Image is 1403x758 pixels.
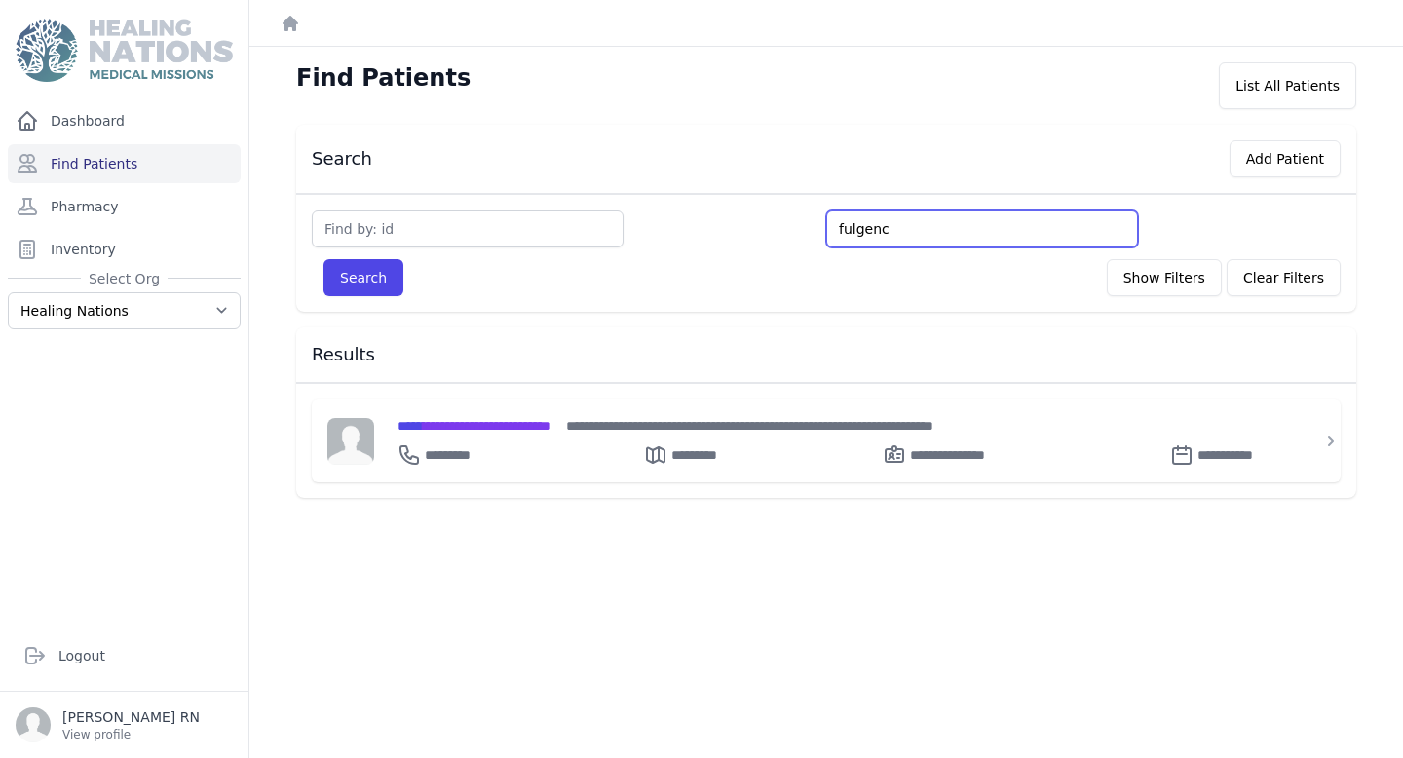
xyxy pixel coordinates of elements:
[62,707,200,727] p: [PERSON_NAME] RN
[327,418,374,465] img: person-242608b1a05df3501eefc295dc1bc67a.jpg
[1107,259,1222,296] button: Show Filters
[826,210,1138,247] input: Search by: name, government id or phone
[1230,140,1341,177] button: Add Patient
[8,101,241,140] a: Dashboard
[81,269,168,288] span: Select Org
[323,259,403,296] button: Search
[8,144,241,183] a: Find Patients
[8,187,241,226] a: Pharmacy
[312,210,624,247] input: Find by: id
[312,147,372,171] h3: Search
[296,62,471,94] h1: Find Patients
[16,636,233,675] a: Logout
[1227,259,1341,296] button: Clear Filters
[62,727,200,742] p: View profile
[16,707,233,742] a: [PERSON_NAME] RN View profile
[312,343,1341,366] h3: Results
[1219,62,1356,109] div: List All Patients
[8,230,241,269] a: Inventory
[16,19,232,82] img: Medical Missions EMR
